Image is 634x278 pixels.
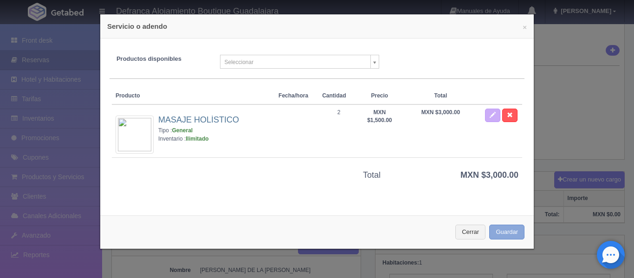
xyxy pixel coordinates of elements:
[112,88,275,104] th: Producto
[158,115,239,124] a: MASAJE HOLÍSTICO
[118,118,151,151] img: 72x72&text=Sin+imagen
[158,135,271,143] div: Inventario :
[455,225,485,240] button: Cerrar
[186,136,208,142] strong: Ilimitado
[489,225,524,240] button: Guardar
[110,55,213,64] label: Productos disponibles
[107,21,527,31] h4: Servicio o adendo
[363,171,396,180] h3: Total
[359,88,400,104] th: Precio
[523,24,527,31] button: ×
[318,104,359,158] td: 2
[224,55,367,69] span: Seleccionar
[460,170,518,180] strong: MXN $3,000.00
[172,127,193,134] strong: General
[220,55,379,69] a: Seleccionar
[318,88,359,104] th: Cantidad
[367,109,392,123] strong: MXN $1,500.00
[275,88,318,104] th: Fecha/hora
[400,88,482,104] th: Total
[158,127,271,135] div: Tipo :
[421,109,460,116] strong: MXN $3,000.00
